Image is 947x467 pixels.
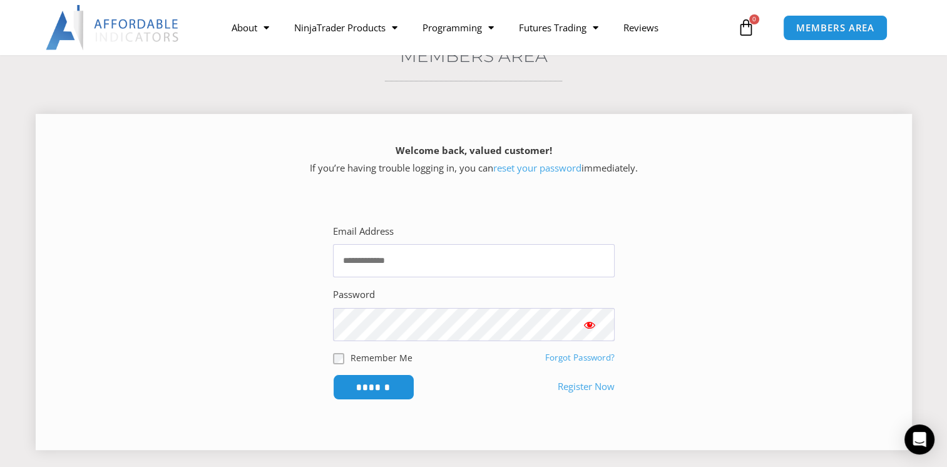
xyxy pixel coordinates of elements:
a: NinjaTrader Products [282,13,410,42]
span: MEMBERS AREA [796,23,874,33]
a: Register Now [558,378,615,396]
a: Reviews [611,13,671,42]
strong: Welcome back, valued customer! [396,144,552,157]
label: Remember Me [351,351,412,364]
nav: Menu [219,13,734,42]
a: Futures Trading [506,13,611,42]
a: reset your password [493,162,581,174]
a: About [219,13,282,42]
button: Show password [565,308,615,341]
div: Open Intercom Messenger [904,424,934,454]
p: If you’re having trouble logging in, you can immediately. [58,142,890,177]
label: Password [333,286,375,304]
img: LogoAI | Affordable Indicators – NinjaTrader [46,5,180,50]
a: 0 [719,9,774,46]
a: Members Area [400,45,548,66]
label: Email Address [333,223,394,240]
span: 0 [749,14,759,24]
a: MEMBERS AREA [783,15,888,41]
a: Forgot Password? [545,352,615,363]
a: Programming [410,13,506,42]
